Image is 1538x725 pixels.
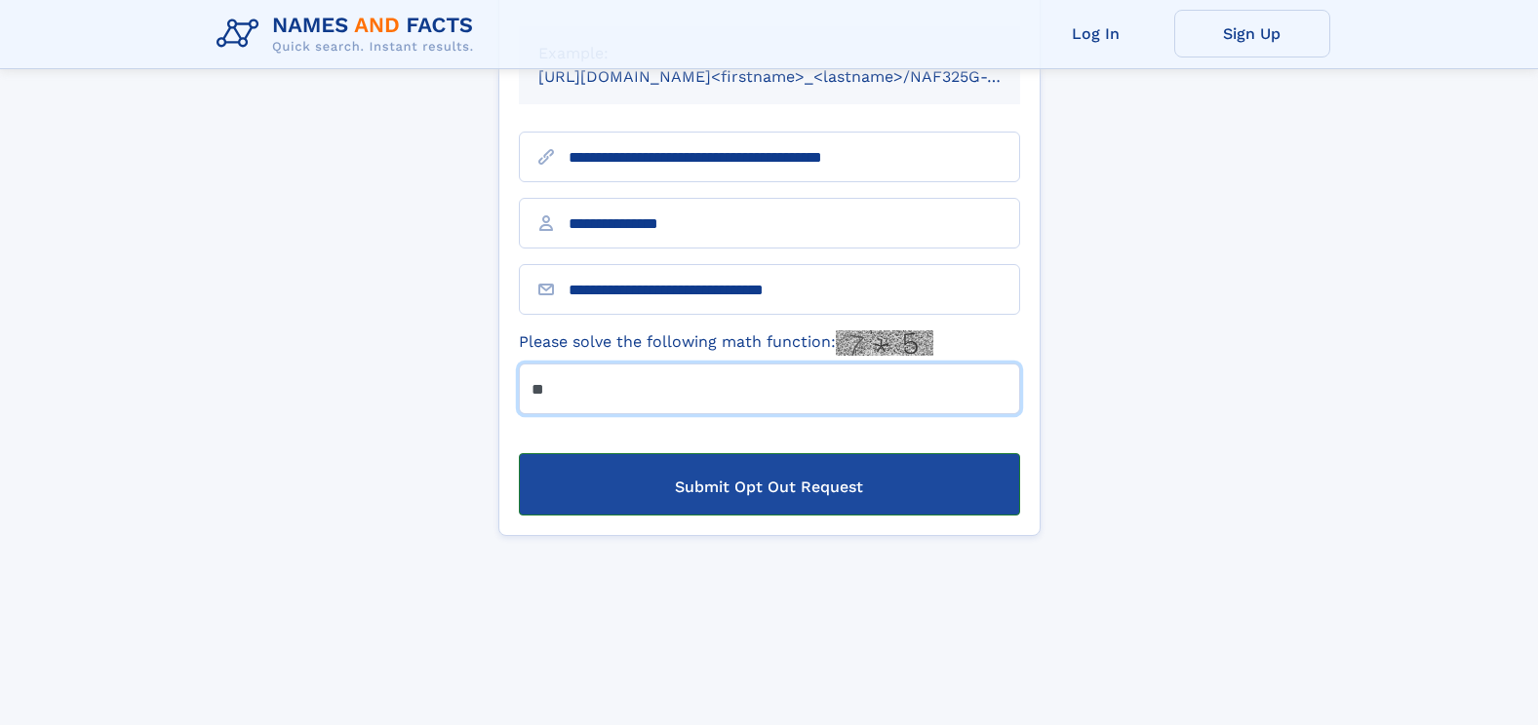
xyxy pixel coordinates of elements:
img: Logo Names and Facts [209,8,490,60]
small: [URL][DOMAIN_NAME]<firstname>_<lastname>/NAF325G-xxxxxxxx [538,67,1057,86]
a: Sign Up [1174,10,1330,57]
button: Submit Opt Out Request [519,453,1020,515]
a: Log In [1018,10,1174,57]
label: Please solve the following math function: [519,330,933,356]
